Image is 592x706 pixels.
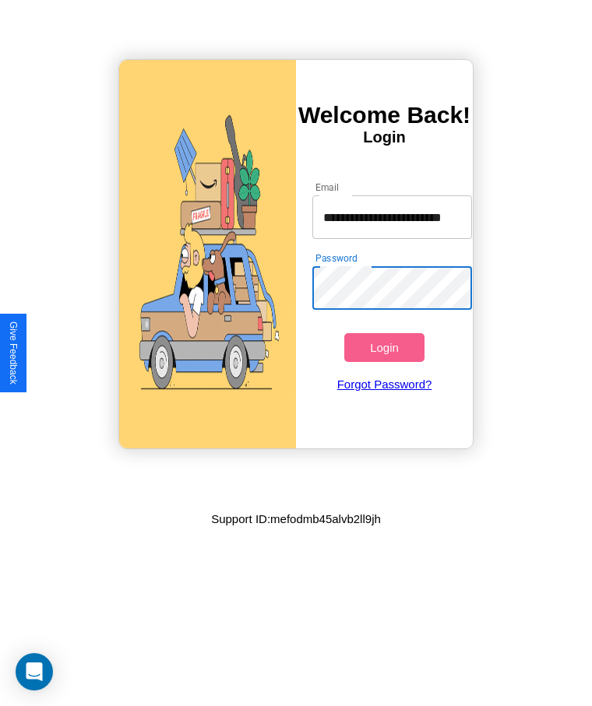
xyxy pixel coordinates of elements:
[315,181,340,194] label: Email
[119,60,296,448] img: gif
[211,508,381,529] p: Support ID: mefodmb45alvb2ll9jh
[296,128,473,146] h4: Login
[8,321,19,385] div: Give Feedback
[344,333,424,362] button: Login
[305,362,463,406] a: Forgot Password?
[315,251,357,265] label: Password
[16,653,53,690] div: Open Intercom Messenger
[296,102,473,128] h3: Welcome Back!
